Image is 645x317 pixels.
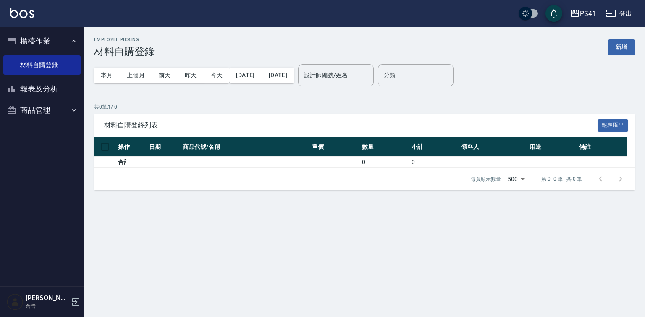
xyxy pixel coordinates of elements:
button: save [545,5,562,22]
td: 0 [360,157,409,168]
p: 第 0–0 筆 共 0 筆 [541,175,582,183]
div: 500 [504,168,528,190]
button: 上個月 [120,68,152,83]
button: 櫃檯作業 [3,30,81,52]
button: 昨天 [178,68,204,83]
a: 新增 [608,43,635,51]
button: 本月 [94,68,120,83]
th: 領料人 [459,137,527,157]
a: 材料自購登錄 [3,55,81,75]
th: 小計 [409,137,459,157]
img: Person [7,294,24,310]
p: 每頁顯示數量 [471,175,501,183]
th: 備註 [577,137,627,157]
p: 倉管 [26,302,68,310]
span: 材料自購登錄列表 [104,121,598,130]
th: 數量 [360,137,409,157]
th: 日期 [147,137,181,157]
th: 操作 [116,137,147,157]
h2: Employee Picking [94,37,155,42]
a: 報表匯出 [598,121,629,129]
td: 合計 [116,157,147,168]
h3: 材料自購登錄 [94,46,155,57]
button: 今天 [204,68,230,83]
button: 登出 [603,6,635,21]
button: 報表匯出 [598,119,629,132]
th: 用途 [527,137,577,157]
div: PS41 [580,8,596,19]
button: [DATE] [262,68,294,83]
button: 前天 [152,68,178,83]
h5: [PERSON_NAME] [26,294,68,302]
th: 商品代號/名稱 [181,137,310,157]
td: 0 [409,157,459,168]
button: 商品管理 [3,99,81,121]
th: 單價 [310,137,359,157]
p: 共 0 筆, 1 / 0 [94,103,635,111]
button: [DATE] [229,68,262,83]
button: 報表及分析 [3,78,81,100]
img: Logo [10,8,34,18]
button: PS41 [566,5,599,22]
button: 新增 [608,39,635,55]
